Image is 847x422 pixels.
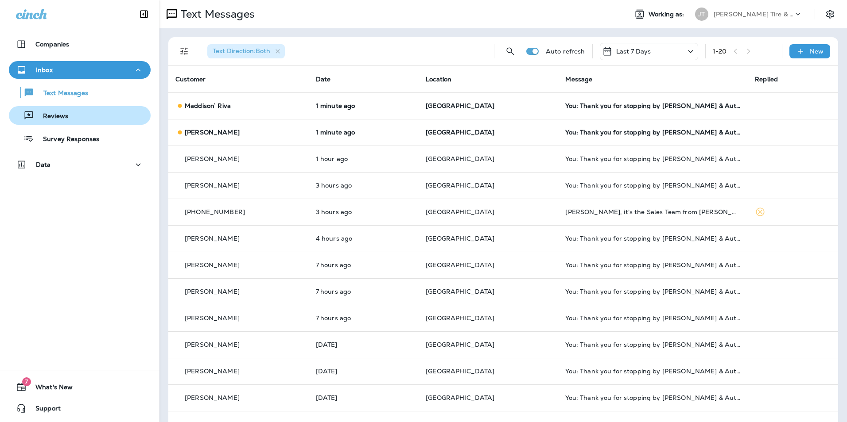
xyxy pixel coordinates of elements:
[426,181,494,189] span: [GEOGRAPHIC_DATA]
[185,182,240,189] p: [PERSON_NAME]
[9,35,151,53] button: Companies
[175,42,193,60] button: Filters
[316,102,412,109] p: Aug 11, 2025 04:40 PM
[565,394,741,401] div: You: Thank you for stopping by Jensen Tire & Auto - West Dodge Road. Please take 30 seconds to le...
[565,368,741,375] div: You: Thank you for stopping by Jensen Tire & Auto - West Dodge Road. Please take 30 seconds to le...
[713,48,727,55] div: 1 - 20
[426,261,494,269] span: [GEOGRAPHIC_DATA]
[565,288,741,295] div: You: Thank you for stopping by Jensen Tire & Auto - West Dodge Road. Please take 30 seconds to le...
[185,129,240,136] p: [PERSON_NAME]
[565,155,741,162] div: You: Thank you for stopping by Jensen Tire & Auto - West Dodge Road. Please take 30 seconds to le...
[316,341,412,348] p: Aug 9, 2025 08:04 AM
[316,261,412,269] p: Aug 11, 2025 09:40 AM
[426,155,494,163] span: [GEOGRAPHIC_DATA]
[316,182,412,189] p: Aug 11, 2025 01:42 PM
[22,377,31,386] span: 7
[34,112,68,121] p: Reviews
[316,315,412,322] p: Aug 11, 2025 09:40 AM
[565,208,741,215] div: Charles, it's the Sales Team from Woodhouse CDJR Blair. Great news: we listed the 2024 Jeep Grand...
[565,182,741,189] div: You: Thank you for stopping by Jensen Tire & Auto - West Dodge Road. Please take 30 seconds to le...
[565,235,741,242] div: You: Thank you for stopping by Jensen Tire & Auto - West Dodge Road. Please take 30 seconds to le...
[316,129,412,136] p: Aug 11, 2025 04:40 PM
[755,75,778,83] span: Replied
[426,367,494,375] span: [GEOGRAPHIC_DATA]
[565,341,741,348] div: You: Thank you for stopping by Jensen Tire & Auto - West Dodge Road. Please take 30 seconds to le...
[185,102,231,109] p: Maddison` Riva
[426,288,494,295] span: [GEOGRAPHIC_DATA]
[36,66,53,73] p: Inbox
[185,394,240,401] p: [PERSON_NAME]
[9,129,151,148] button: Survey Responses
[426,128,494,136] span: [GEOGRAPHIC_DATA]
[565,75,592,83] span: Message
[426,208,494,216] span: [GEOGRAPHIC_DATA]
[316,155,412,162] p: Aug 11, 2025 03:41 PM
[546,48,585,55] p: Auto refresh
[501,42,519,60] button: Search Messages
[316,288,412,295] p: Aug 11, 2025 09:40 AM
[185,155,240,162] p: [PERSON_NAME]
[207,44,285,58] div: Text Direction:Both
[185,288,240,295] p: [PERSON_NAME]
[616,48,651,55] p: Last 7 Days
[426,394,494,402] span: [GEOGRAPHIC_DATA]
[35,89,88,98] p: Text Messages
[9,61,151,79] button: Inbox
[213,47,270,55] span: Text Direction : Both
[9,399,151,417] button: Support
[9,378,151,396] button: 7What's New
[565,102,741,109] div: You: Thank you for stopping by Jensen Tire & Auto - West Dodge Road. Please take 30 seconds to le...
[185,368,240,375] p: [PERSON_NAME]
[177,8,255,21] p: Text Messages
[9,106,151,125] button: Reviews
[9,83,151,102] button: Text Messages
[316,235,412,242] p: Aug 11, 2025 11:44 AM
[36,161,51,168] p: Data
[822,6,838,22] button: Settings
[185,208,245,215] p: [PHONE_NUMBER]
[565,129,741,136] div: You: Thank you for stopping by Jensen Tire & Auto - West Dodge Road. Please take 30 seconds to le...
[426,314,494,322] span: [GEOGRAPHIC_DATA]
[27,405,61,415] span: Support
[34,135,99,144] p: Survey Responses
[175,75,206,83] span: Customer
[132,5,156,23] button: Collapse Sidebar
[565,315,741,322] div: You: Thank you for stopping by Jensen Tire & Auto - West Dodge Road. Please take 30 seconds to le...
[9,156,151,173] button: Data
[810,48,824,55] p: New
[426,234,494,242] span: [GEOGRAPHIC_DATA]
[316,208,412,215] p: Aug 11, 2025 01:18 PM
[316,75,331,83] span: Date
[316,394,412,401] p: Aug 9, 2025 08:04 AM
[185,261,240,269] p: [PERSON_NAME]
[426,102,494,110] span: [GEOGRAPHIC_DATA]
[695,8,708,21] div: JT
[714,11,793,18] p: [PERSON_NAME] Tire & Auto
[649,11,686,18] span: Working as:
[185,315,240,322] p: [PERSON_NAME]
[426,341,494,349] span: [GEOGRAPHIC_DATA]
[185,341,240,348] p: [PERSON_NAME]
[27,384,73,394] span: What's New
[426,75,451,83] span: Location
[35,41,69,48] p: Companies
[316,368,412,375] p: Aug 9, 2025 08:04 AM
[185,235,240,242] p: [PERSON_NAME]
[565,261,741,269] div: You: Thank you for stopping by Jensen Tire & Auto - West Dodge Road. Please take 30 seconds to le...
